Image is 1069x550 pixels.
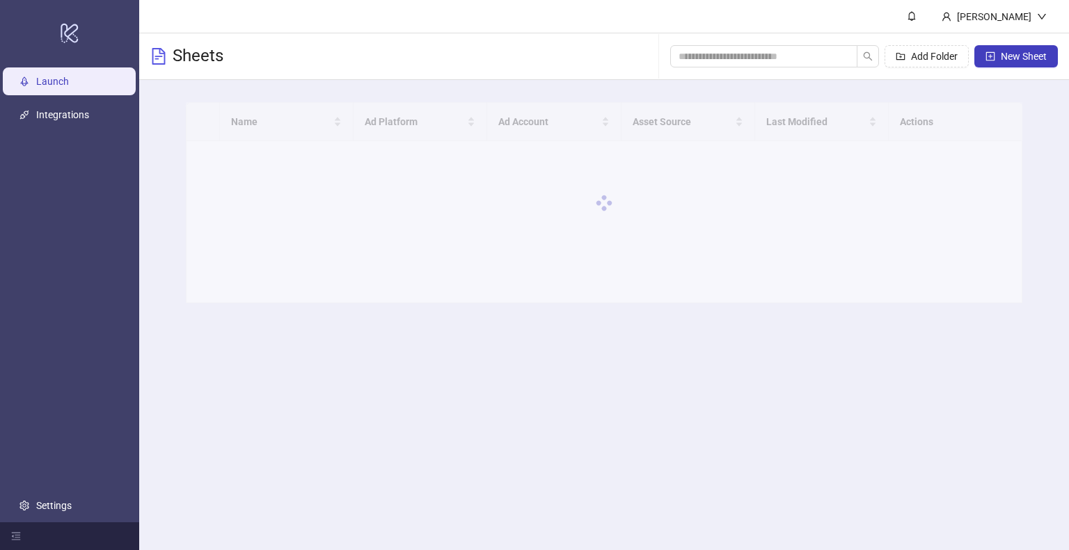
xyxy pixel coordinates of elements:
a: Settings [36,500,72,511]
span: down [1037,12,1047,22]
h3: Sheets [173,45,223,67]
span: folder-add [896,51,905,61]
span: bell [907,11,917,21]
a: Launch [36,76,69,87]
span: user [942,12,951,22]
button: New Sheet [974,45,1058,67]
a: Integrations [36,109,89,120]
span: search [863,51,873,61]
span: menu-fold [11,531,21,541]
span: Add Folder [911,51,958,62]
button: Add Folder [885,45,969,67]
div: [PERSON_NAME] [951,9,1037,24]
span: file-text [150,48,167,65]
span: plus-square [985,51,995,61]
span: New Sheet [1001,51,1047,62]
